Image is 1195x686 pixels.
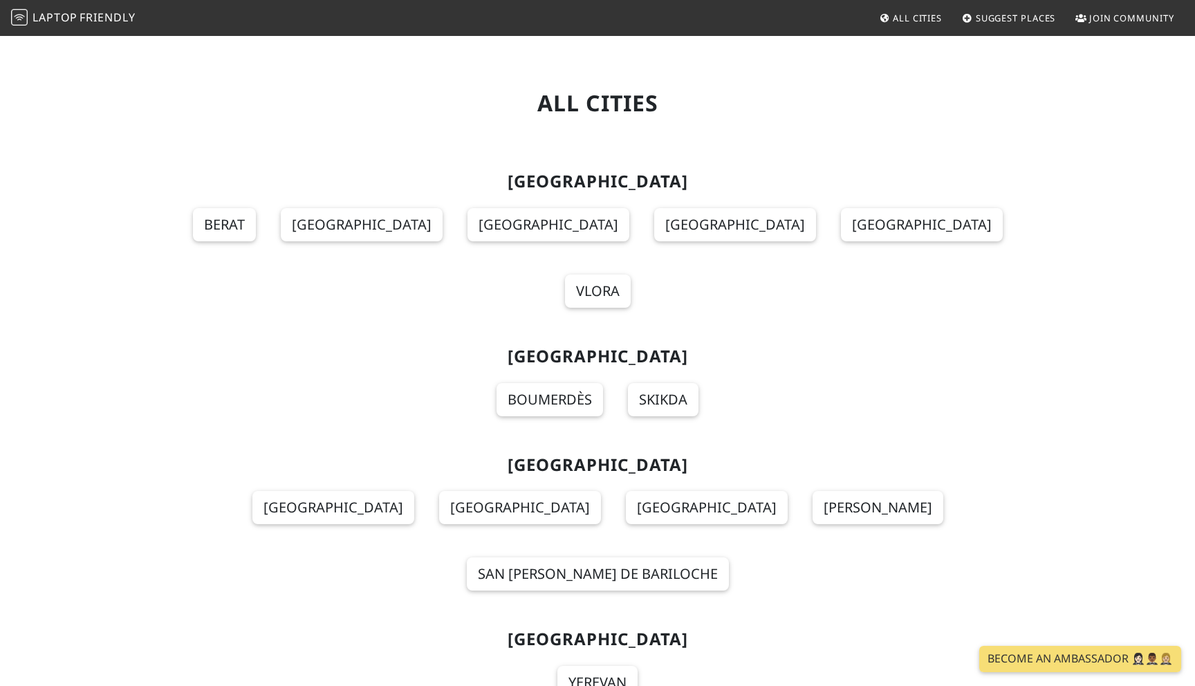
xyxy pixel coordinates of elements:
[979,646,1181,672] a: Become an Ambassador 🤵🏻‍♀️🤵🏾‍♂️🤵🏼‍♀️
[813,491,943,524] a: [PERSON_NAME]
[497,383,603,416] a: Boumerdès
[33,10,77,25] span: Laptop
[80,10,135,25] span: Friendly
[149,455,1046,475] h2: [GEOGRAPHIC_DATA]
[193,208,256,241] a: Berat
[11,6,136,30] a: LaptopFriendly LaptopFriendly
[439,491,601,524] a: [GEOGRAPHIC_DATA]
[565,275,631,308] a: Vlora
[628,383,698,416] a: Skikda
[626,491,788,524] a: [GEOGRAPHIC_DATA]
[654,208,816,241] a: [GEOGRAPHIC_DATA]
[252,491,414,524] a: [GEOGRAPHIC_DATA]
[149,171,1046,192] h2: [GEOGRAPHIC_DATA]
[149,629,1046,649] h2: [GEOGRAPHIC_DATA]
[149,346,1046,367] h2: [GEOGRAPHIC_DATA]
[149,90,1046,116] h1: All Cities
[841,208,1003,241] a: [GEOGRAPHIC_DATA]
[956,6,1062,30] a: Suggest Places
[893,12,942,24] span: All Cities
[281,208,443,241] a: [GEOGRAPHIC_DATA]
[976,12,1056,24] span: Suggest Places
[1070,6,1180,30] a: Join Community
[11,9,28,26] img: LaptopFriendly
[467,557,729,591] a: San [PERSON_NAME] de Bariloche
[467,208,629,241] a: [GEOGRAPHIC_DATA]
[873,6,947,30] a: All Cities
[1089,12,1174,24] span: Join Community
